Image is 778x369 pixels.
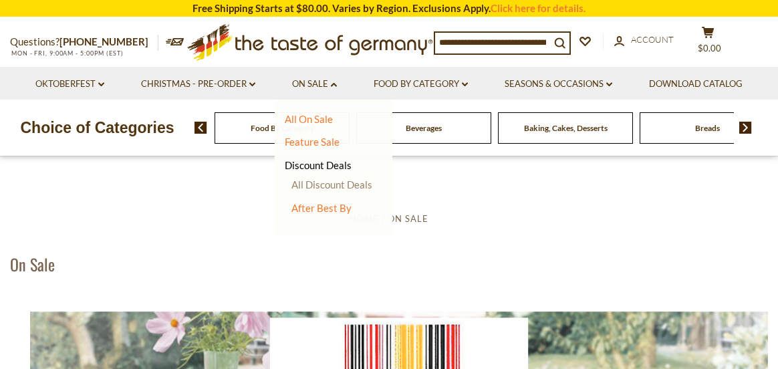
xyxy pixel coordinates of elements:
a: [PHONE_NUMBER] [59,35,148,47]
a: Oktoberfest [35,77,104,92]
a: Seasons & Occasions [505,77,612,92]
a: Download Catalog [649,77,743,92]
a: All On Sale [285,113,333,125]
a: Account [614,33,674,47]
a: Click here for details. [491,2,586,14]
p: Questions? [10,33,158,51]
span: MON - FRI, 9:00AM - 5:00PM (EST) [10,49,124,57]
a: Christmas - PRE-ORDER [141,77,255,92]
a: On Sale [388,213,428,224]
span: $0.00 [698,43,721,53]
a: Discount Deals [285,156,352,174]
img: next arrow [739,122,752,134]
a: Food By Category [374,77,468,92]
button: $0.00 [688,26,728,59]
a: All Discount Deals [291,178,372,191]
a: Feature Sale [285,136,340,148]
h1: On Sale [10,254,55,274]
a: Food By Category [251,123,314,133]
a: Breads [695,123,720,133]
img: previous arrow [194,122,207,134]
a: On Sale [292,77,337,92]
a: Beverages [406,123,442,133]
a: Baking, Cakes, Desserts [524,123,608,133]
span: Account [631,34,674,45]
a: After Best By [291,202,352,214]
